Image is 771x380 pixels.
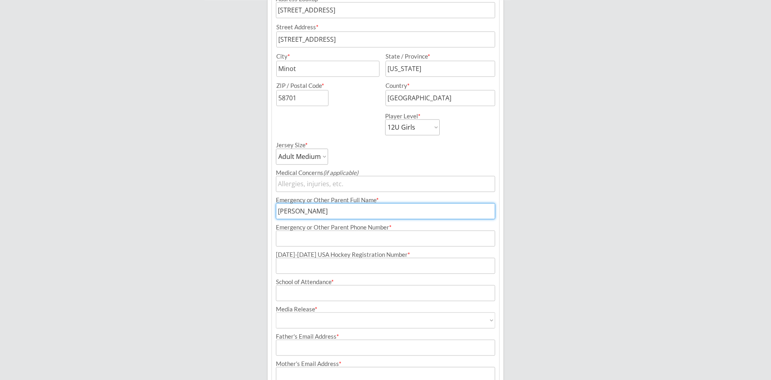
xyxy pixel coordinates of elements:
[385,53,485,59] div: State / Province
[276,170,495,176] div: Medical Concerns
[276,361,495,367] div: Mother's Email Address
[385,83,485,89] div: Country
[276,279,495,285] div: School of Attendance
[276,53,378,59] div: City
[323,169,358,176] em: (if applicable)
[276,2,495,18] input: Street, City, Province/State
[276,176,495,192] input: Allergies, injuries, etc.
[276,83,378,89] div: ZIP / Postal Code
[276,197,495,203] div: Emergency or Other Parent Full Name
[276,333,495,339] div: Father's Email Address
[276,24,495,30] div: Street Address
[276,252,495,258] div: [DATE]-[DATE] USA Hockey Registration Number
[276,224,495,230] div: Emergency or Other Parent Phone Number
[385,113,440,119] div: Player Level
[276,142,317,148] div: Jersey Size
[276,306,495,312] div: Media Release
